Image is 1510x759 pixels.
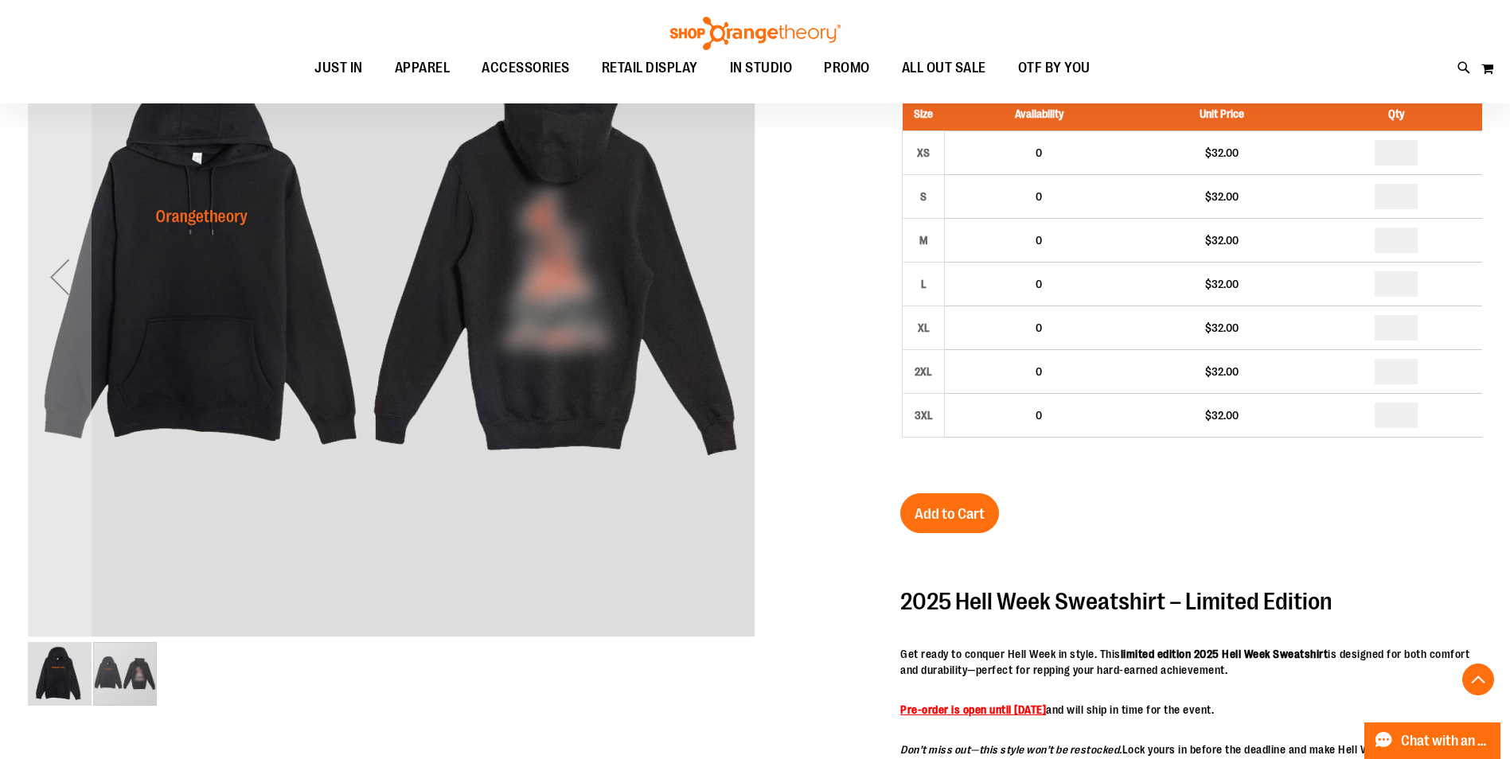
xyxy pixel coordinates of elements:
div: M [911,228,935,252]
div: L [911,272,935,296]
span: Add to Cart [915,505,985,523]
div: XS [911,141,935,165]
div: $32.00 [1141,189,1301,204]
button: Add to Cart [900,493,999,533]
strong: Pre-order is open until [DATE] [900,703,1046,716]
th: Availability [945,97,1133,131]
em: Don’t miss out—this style won’t be restocked. [900,743,1122,756]
div: $32.00 [1141,145,1301,161]
p: and will ship in time for the event. [900,702,1482,718]
div: $32.00 [1141,364,1301,379]
strong: limited edition 2025 Hell Week Sweatshirt [1121,648,1329,660]
span: 0 [1036,146,1042,159]
span: 0 [1036,190,1042,203]
div: S [911,185,935,208]
div: XL [911,316,935,340]
p: Lock yours in before the deadline and make Hell Week yours. [900,741,1482,757]
div: $32.00 [1141,407,1301,423]
span: IN STUDIO [730,50,793,86]
p: Get ready to conquer Hell Week in style. This is designed for both comfort and durability—perfect... [900,646,1482,678]
h2: 2025 Hell Week Sweatshirt – Limited Edition [900,589,1482,614]
th: Size [903,97,945,131]
div: 2XL [911,360,935,383]
span: APPAREL [395,50,451,86]
span: ACCESSORIES [482,50,570,86]
span: 0 [1036,278,1042,290]
th: Qty [1310,97,1482,131]
span: 0 [1036,321,1042,334]
span: JUST IN [314,50,363,86]
div: $32.00 [1141,320,1301,336]
span: PROMO [824,50,870,86]
span: OTF BY YOU [1018,50,1091,86]
div: image 1 of 2 [28,640,93,707]
div: $32.00 [1141,276,1301,292]
div: 3XL [911,403,935,427]
img: Shop Orangetheory [668,17,843,50]
div: $32.00 [1141,232,1301,248]
span: Chat with an Expert [1401,734,1491,749]
span: 0 [1036,365,1042,378]
img: 2025 Hell Week Hooded Sweatshirt [28,642,92,706]
th: Unit Price [1133,97,1309,131]
span: 0 [1036,234,1042,247]
span: 0 [1036,409,1042,422]
div: image 2 of 2 [93,640,157,707]
span: RETAIL DISPLAY [602,50,698,86]
button: Chat with an Expert [1364,722,1501,759]
button: Back To Top [1462,664,1494,695]
span: ALL OUT SALE [902,50,986,86]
